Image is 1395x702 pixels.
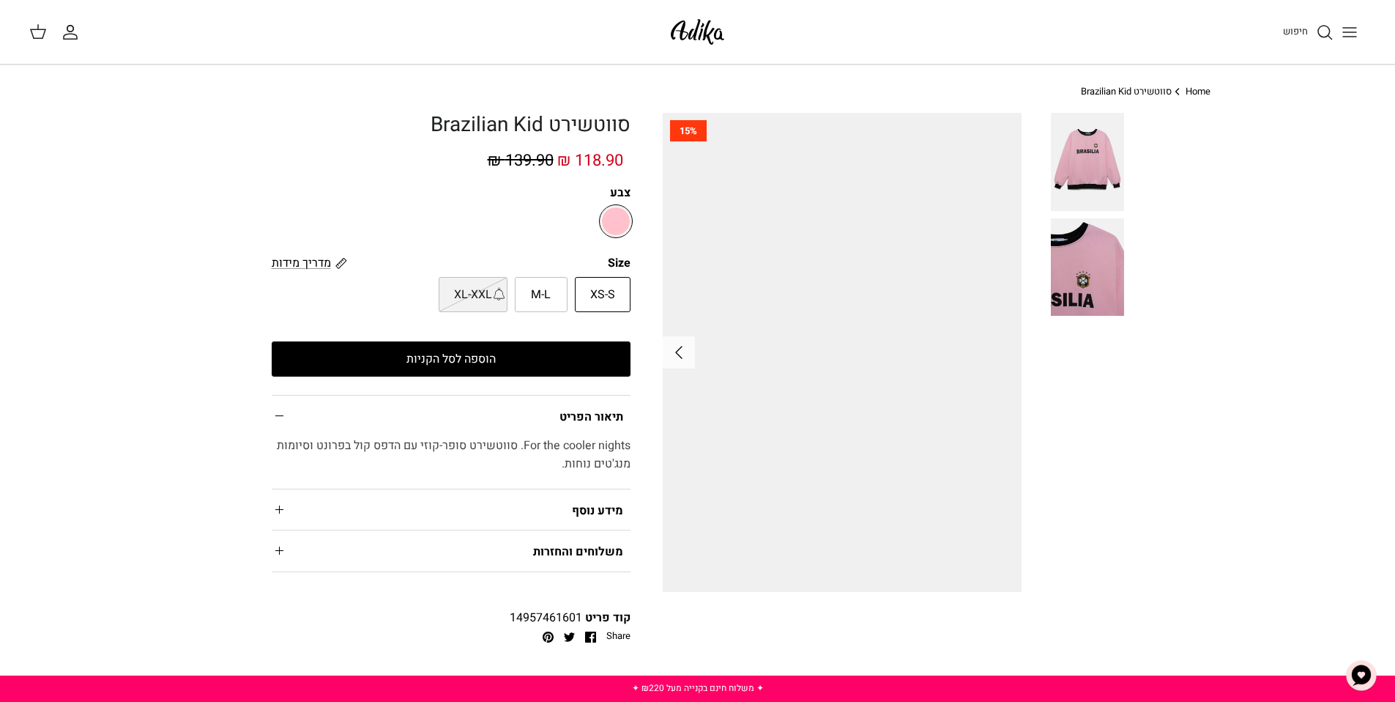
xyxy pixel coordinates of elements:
[531,286,551,305] span: M-L
[606,629,630,643] span: Share
[272,254,331,272] span: מדריך מידות
[272,396,630,436] summary: תיאור הפריט
[1283,24,1308,38] span: חיפוש
[590,286,615,305] span: XS-S
[272,341,630,377] button: הוספה לסל הקניות
[185,85,1210,99] nav: Breadcrumbs
[272,254,347,271] a: מדריך מידות
[1339,654,1383,698] button: צ'אט
[272,531,630,571] summary: משלוחים והחזרות
[1186,84,1210,98] a: Home
[272,489,630,530] summary: מידע נוסף
[454,286,492,305] span: XL-XXL
[1333,16,1366,48] button: Toggle menu
[585,609,630,627] span: קוד פריט
[557,149,623,172] span: 118.90 ₪
[632,681,764,695] a: ✦ משלוח חינם בקנייה מעל ₪220 ✦
[272,113,630,138] h1: סווטשירט Brazilian Kid
[608,255,630,271] legend: Size
[666,15,729,49] img: Adika IL
[1081,84,1172,98] a: סווטשירט Brazilian Kid
[62,23,85,41] a: החשבון שלי
[272,437,630,489] div: For the cooler nights. סווטשירט סופר-קוזי עם הדפס קול בפרונט וסיומות מנג'טים נוחות.
[510,609,582,627] span: 14957461601
[1283,23,1333,41] a: חיפוש
[663,336,695,369] button: Next
[272,185,630,201] label: צבע
[488,149,554,172] span: 139.90 ₪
